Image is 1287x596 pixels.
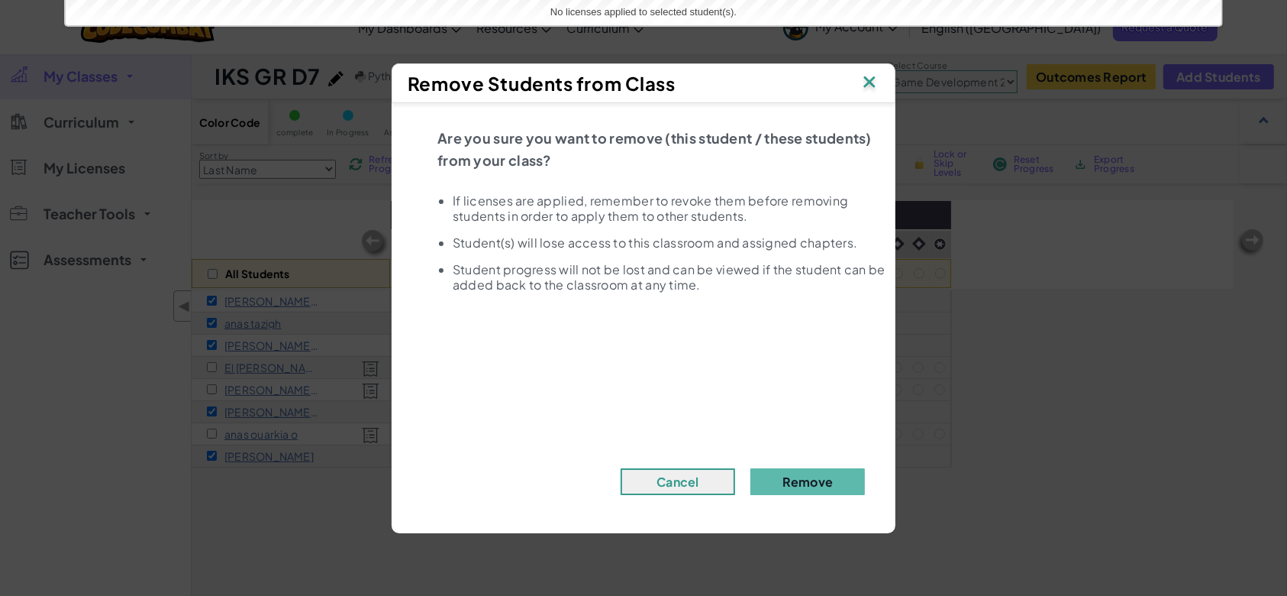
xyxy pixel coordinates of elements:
[408,72,676,95] span: Remove Students from Class
[860,72,879,95] img: IconClose.svg
[750,468,865,495] button: Remove
[550,6,737,18] span: No licenses applied to selected student(s).
[453,193,888,224] li: If licenses are applied, remember to revoke them before removing students in order to apply them ...
[453,262,888,293] li: Student progress will not be lost and can be viewed if the student can be added back to the class...
[437,129,872,169] span: Are you sure you want to remove (this student / these students) from your class?
[621,468,735,495] button: Cancel
[453,235,888,251] li: Student(s) will lose access to this classroom and assigned chapters.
